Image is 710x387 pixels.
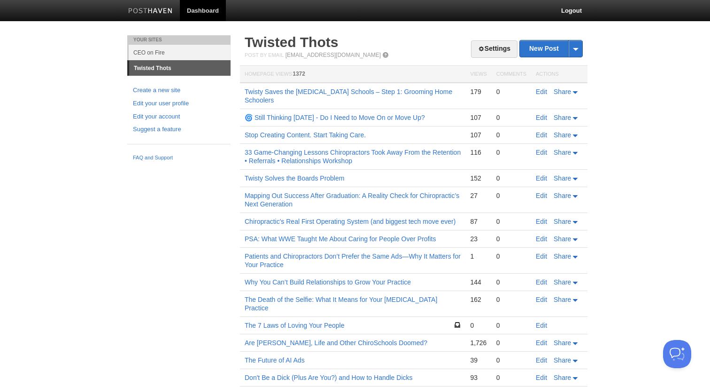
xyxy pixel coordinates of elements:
[470,235,486,243] div: 23
[245,174,344,182] a: Twisty Solves the Boards Problem
[470,191,486,200] div: 27
[496,191,526,200] div: 0
[536,192,547,199] a: Edit
[496,87,526,96] div: 0
[127,35,231,45] li: Your Sites
[536,235,547,243] a: Edit
[536,114,547,121] a: Edit
[492,66,531,83] th: Comments
[496,217,526,226] div: 0
[133,99,225,109] a: Edit your user profile
[554,356,571,364] span: Share
[496,339,526,347] div: 0
[470,252,486,261] div: 1
[133,112,225,122] a: Edit your account
[240,66,465,83] th: Homepage Views
[496,252,526,261] div: 0
[536,253,547,260] a: Edit
[520,40,582,57] a: New Post
[470,278,486,286] div: 144
[496,235,526,243] div: 0
[245,322,345,329] a: The 7 Laws of Loving Your People
[536,174,547,182] a: Edit
[496,321,526,330] div: 0
[470,113,486,122] div: 107
[554,253,571,260] span: Share
[470,339,486,347] div: 1,726
[536,131,547,139] a: Edit
[536,149,547,156] a: Edit
[129,45,231,60] a: CEO on Fire
[554,278,571,286] span: Share
[245,278,411,286] a: Why You Can’t Build Relationships to Grow Your Practice
[554,374,571,381] span: Share
[129,61,231,76] a: Twisted Thots
[293,71,305,77] span: 1372
[286,52,381,58] a: [EMAIL_ADDRESS][DOMAIN_NAME]
[245,253,461,269] a: Patients and Chiropractors Don’t Prefer the Same Ads—Why It Matters for Your Practice
[245,374,413,381] a: Don't Be a Dick (Plus Are You?) and How to Handle Dicks
[496,174,526,182] div: 0
[554,218,571,225] span: Share
[470,321,486,330] div: 0
[496,373,526,382] div: 0
[245,192,459,208] a: Mapping Out Success After Graduation: A Reality Check for Chiropractic’s Next Generation
[245,235,436,243] a: PSA: What WWE Taught Me About Caring for People Over Profits
[496,295,526,304] div: 0
[554,149,571,156] span: Share
[245,34,338,50] a: Twisted Thots
[554,296,571,303] span: Share
[496,278,526,286] div: 0
[245,52,284,58] span: Post by Email
[470,373,486,382] div: 93
[245,88,452,104] a: Twisty Saves the [MEDICAL_DATA] Schools – Step 1: Grooming Home Schoolers
[470,295,486,304] div: 162
[496,113,526,122] div: 0
[245,131,366,139] a: Stop Creating Content. Start Taking Care.
[133,154,225,162] a: FAQ and Support
[554,174,571,182] span: Share
[536,218,547,225] a: Edit
[554,131,571,139] span: Share
[663,340,691,368] iframe: Help Scout Beacon - Open
[245,339,427,347] a: Are [PERSON_NAME], Life and Other ChiroSchools Doomed?
[245,218,455,225] a: Chiropractic's Real First Operating System (and biggest tech move ever)
[470,87,486,96] div: 179
[245,149,461,165] a: 33 Game-Changing Lessons Chiropractors Took Away From the Retention • Referrals • Relationships W...
[128,8,173,15] img: Posthaven-bar
[470,174,486,182] div: 152
[245,296,437,312] a: The Death of the Selfie: What It Means for Your [MEDICAL_DATA] Practice
[536,296,547,303] a: Edit
[470,217,486,226] div: 87
[133,125,225,134] a: Suggest a feature
[536,278,547,286] a: Edit
[536,322,547,329] a: Edit
[496,148,526,157] div: 0
[470,148,486,157] div: 116
[465,66,491,83] th: Views
[554,88,571,95] span: Share
[470,356,486,364] div: 39
[554,192,571,199] span: Share
[536,339,547,347] a: Edit
[496,356,526,364] div: 0
[554,339,571,347] span: Share
[245,356,305,364] a: The Future of AI Ads
[554,235,571,243] span: Share
[245,114,425,121] a: 🌀 Still Thinking [DATE] - Do I Need to Move On or Move Up?
[470,131,486,139] div: 107
[536,356,547,364] a: Edit
[496,131,526,139] div: 0
[133,86,225,95] a: Create a new site
[531,66,587,83] th: Actions
[536,88,547,95] a: Edit
[554,114,571,121] span: Share
[536,374,547,381] a: Edit
[471,40,517,58] a: Settings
